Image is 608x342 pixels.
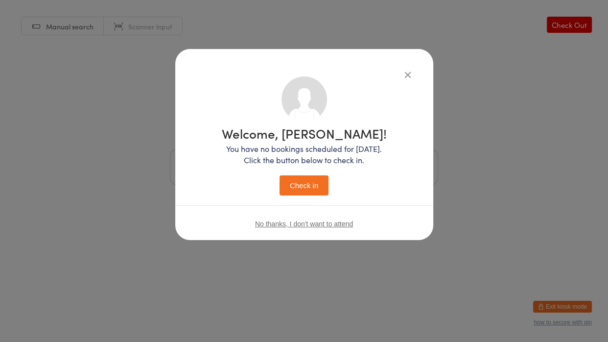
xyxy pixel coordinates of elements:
button: Check in [280,175,328,195]
p: You have no bookings scheduled for [DATE]. Click the button below to check in. [222,143,387,166]
button: No thanks, I don't want to attend [255,220,353,228]
img: no_photo.png [281,76,327,122]
h1: Welcome, [PERSON_NAME]! [222,127,387,140]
